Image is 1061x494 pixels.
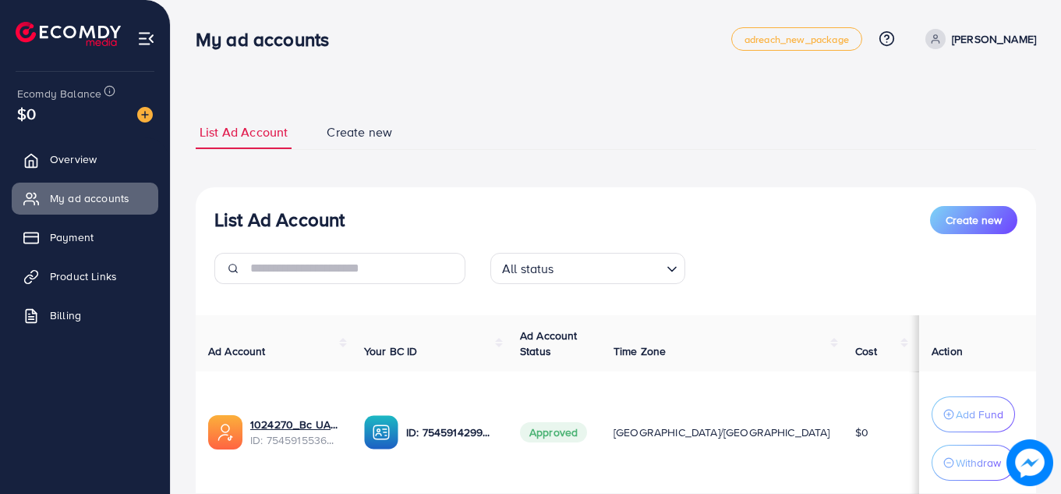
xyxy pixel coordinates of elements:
img: menu [137,30,155,48]
img: logo [16,22,121,46]
img: image [1006,439,1053,486]
span: Time Zone [614,343,666,359]
a: Payment [12,222,158,253]
span: All status [499,258,557,280]
span: adreach_new_package [744,34,849,44]
span: Product Links [50,268,117,284]
a: Product Links [12,261,158,292]
span: Overview [50,151,97,167]
div: <span class='underline'>1024270_Bc UAE10kkk_1756920945833</span></br>7545915536356278280 [250,417,339,449]
a: 1024270_Bc UAE10kkk_1756920945833 [250,417,339,432]
a: adreach_new_package [731,27,862,51]
span: My ad accounts [50,190,129,206]
img: image [137,107,153,123]
p: Add Fund [956,405,1003,424]
span: Payment [50,229,94,245]
a: Overview [12,144,158,175]
div: Search for option [490,253,685,284]
span: Your BC ID [364,343,418,359]
span: Create new [946,212,1002,228]
span: Ad Account Status [520,328,578,359]
h3: My ad accounts [196,28,341,51]
span: $0 [855,425,868,440]
button: Add Fund [932,396,1015,432]
span: List Ad Account [200,123,288,141]
button: Withdraw [932,445,1015,481]
input: Search for option [559,254,660,280]
span: Action [932,343,963,359]
img: ic-ba-acc.ded83a64.svg [364,415,398,450]
h3: List Ad Account [214,208,345,231]
p: ID: 7545914299548221448 [406,423,495,442]
span: Approved [520,422,587,442]
span: $0 [17,102,36,125]
span: Ecomdy Balance [17,86,101,101]
span: ID: 7545915536356278280 [250,432,339,448]
img: ic-ads-acc.e4c84228.svg [208,415,242,450]
span: Create new [327,123,392,141]
a: Billing [12,300,158,331]
span: Cost [855,343,878,359]
p: Withdraw [956,453,1001,472]
span: Billing [50,307,81,323]
span: [GEOGRAPHIC_DATA]/[GEOGRAPHIC_DATA] [614,425,830,440]
a: My ad accounts [12,183,158,214]
a: [PERSON_NAME] [919,29,1036,49]
button: Create new [930,206,1017,234]
p: [PERSON_NAME] [952,30,1036,48]
span: Ad Account [208,343,266,359]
